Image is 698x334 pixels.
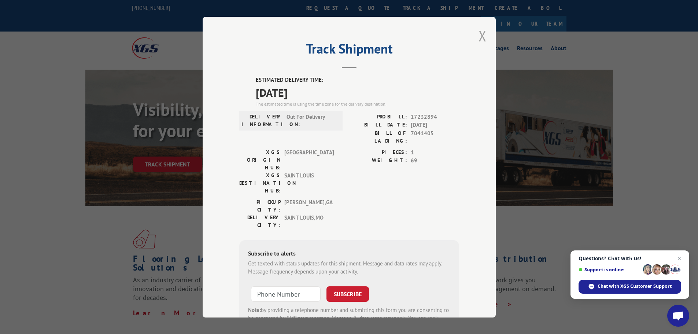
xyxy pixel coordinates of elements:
span: SAINT LOUIS , MO [284,213,334,229]
span: Chat with XGS Customer Support [598,283,672,290]
input: Phone Number [251,286,321,301]
strong: Note: [248,306,261,313]
label: WEIGHT: [349,157,407,165]
span: [DATE] [256,84,459,100]
label: DELIVERY CITY: [239,213,281,229]
span: [PERSON_NAME] , GA [284,198,334,213]
button: Close modal [479,26,487,45]
span: Support is online [579,267,640,272]
span: 1 [411,148,459,157]
label: XGS ORIGIN HUB: [239,148,281,171]
label: PICKUP CITY: [239,198,281,213]
span: [GEOGRAPHIC_DATA] [284,148,334,171]
div: Get texted with status updates for this shipment. Message and data rates may apply. Message frequ... [248,259,450,276]
span: SAINT LOUIS [284,171,334,194]
label: BILL DATE: [349,121,407,129]
label: ESTIMATED DELIVERY TIME: [256,76,459,84]
button: SUBSCRIBE [326,286,369,301]
span: 7041405 [411,129,459,144]
div: Open chat [667,305,689,327]
label: XGS DESTINATION HUB: [239,171,281,194]
span: 17232894 [411,113,459,121]
div: Chat with XGS Customer Support [579,280,681,294]
label: DELIVERY INFORMATION: [241,113,283,128]
div: by providing a telephone number and submitting this form you are consenting to be contacted by SM... [248,306,450,331]
div: Subscribe to alerts [248,249,450,259]
label: BILL OF LADING: [349,129,407,144]
div: The estimated time is using the time zone for the delivery destination. [256,100,459,107]
span: 69 [411,157,459,165]
h2: Track Shipment [239,44,459,58]
span: Out For Delivery [287,113,336,128]
label: PIECES: [349,148,407,157]
span: [DATE] [411,121,459,129]
span: Close chat [675,254,684,263]
span: Questions? Chat with us! [579,256,681,261]
label: PROBILL: [349,113,407,121]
